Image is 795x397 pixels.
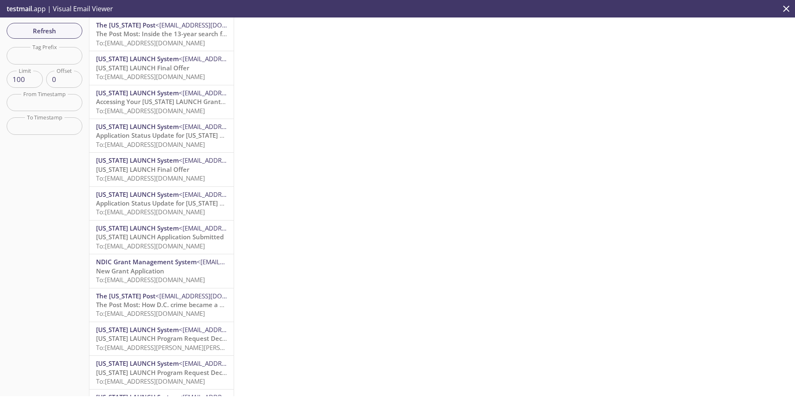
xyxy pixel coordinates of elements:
span: To: [EMAIL_ADDRESS][DOMAIN_NAME] [96,72,205,81]
span: To: [EMAIL_ADDRESS][DOMAIN_NAME] [96,39,205,47]
span: <[EMAIL_ADDRESS][DOMAIN_NAME]> [197,258,304,266]
div: [US_STATE] LAUNCH System<[EMAIL_ADDRESS][DOMAIN_NAME][US_STATE]>[US_STATE] LAUNCH Final OfferTo:[... [89,153,234,186]
span: [US_STATE] LAUNCH System [96,89,179,97]
div: [US_STATE] LAUNCH System<[EMAIL_ADDRESS][DOMAIN_NAME][US_STATE]>Accessing Your [US_STATE] LAUNCH ... [89,85,234,119]
span: testmail [7,4,32,13]
span: To: [EMAIL_ADDRESS][DOMAIN_NAME] [96,377,205,385]
div: [US_STATE] LAUNCH System<[EMAIL_ADDRESS][DOMAIN_NAME][US_STATE]>Application Status Update for [US... [89,187,234,220]
div: [US_STATE] LAUNCH System<[EMAIL_ADDRESS][DOMAIN_NAME][US_STATE]>[US_STATE] LAUNCH Program Request... [89,322,234,355]
span: <[EMAIL_ADDRESS][DOMAIN_NAME]> [156,292,263,300]
div: [US_STATE] LAUNCH System<[EMAIL_ADDRESS][DOMAIN_NAME][US_STATE]>[US_STATE] LAUNCH Final OfferTo:[... [89,51,234,84]
div: The [US_STATE] Post<[EMAIL_ADDRESS][DOMAIN_NAME]>The Post Most: Inside the 13-year search for [PE... [89,17,234,51]
span: Application Status Update for [US_STATE] LAUNCH Grant [96,131,264,139]
span: To: [EMAIL_ADDRESS][DOMAIN_NAME] [96,140,205,149]
span: [US_STATE] LAUNCH System [96,190,179,198]
span: Accessing Your [US_STATE] LAUNCH Grant Management Account [96,97,289,106]
span: [US_STATE] LAUNCH Final Offer [96,64,189,72]
span: [US_STATE] LAUNCH System [96,359,179,367]
div: NDIC Grant Management System<[EMAIL_ADDRESS][DOMAIN_NAME]>New Grant ApplicationTo:[EMAIL_ADDRESS]... [89,254,234,288]
button: Refresh [7,23,82,39]
span: To: [EMAIL_ADDRESS][DOMAIN_NAME] [96,174,205,182]
span: <[EMAIL_ADDRESS][DOMAIN_NAME][US_STATE]> [179,359,318,367]
div: [US_STATE] LAUNCH System<[EMAIL_ADDRESS][DOMAIN_NAME][US_STATE]>[US_STATE] LAUNCH Program Request... [89,356,234,389]
span: <[EMAIL_ADDRESS][DOMAIN_NAME][US_STATE]> [179,190,318,198]
span: [US_STATE] LAUNCH System [96,122,179,131]
div: [US_STATE] LAUNCH System<[EMAIL_ADDRESS][DOMAIN_NAME][US_STATE]>[US_STATE] LAUNCH Application Sub... [89,221,234,254]
span: [US_STATE] LAUNCH Final Offer [96,165,189,174]
span: <[EMAIL_ADDRESS][DOMAIN_NAME][US_STATE]> [179,55,318,63]
span: To: [EMAIL_ADDRESS][DOMAIN_NAME] [96,275,205,284]
span: Refresh [13,25,76,36]
span: <[EMAIL_ADDRESS][DOMAIN_NAME]> [156,21,263,29]
div: [US_STATE] LAUNCH System<[EMAIL_ADDRESS][DOMAIN_NAME][US_STATE]>Application Status Update for [US... [89,119,234,152]
span: To: [EMAIL_ADDRESS][PERSON_NAME][PERSON_NAME][DOMAIN_NAME] [96,343,301,352]
span: To: [EMAIL_ADDRESS][DOMAIN_NAME] [96,309,205,318]
span: The [US_STATE] Post [96,21,156,29]
span: New Grant Application [96,267,164,275]
span: To: [EMAIL_ADDRESS][DOMAIN_NAME] [96,208,205,216]
span: The [US_STATE] Post [96,292,156,300]
span: [US_STATE] LAUNCH Program Request Decision [96,368,236,377]
span: [US_STATE] LAUNCH System [96,224,179,232]
span: To: [EMAIL_ADDRESS][DOMAIN_NAME] [96,242,205,250]
span: Application Status Update for [US_STATE] LAUNCH Grant [96,199,264,207]
span: The Post Most: How D.C. crime became a symbol — and a target — for MAGA and beyond [96,300,363,309]
span: [US_STATE] LAUNCH System [96,55,179,63]
span: <[EMAIL_ADDRESS][DOMAIN_NAME][US_STATE]> [179,325,318,334]
span: [US_STATE] LAUNCH Application Submitted [96,233,224,241]
span: <[EMAIL_ADDRESS][DOMAIN_NAME][US_STATE]> [179,156,318,164]
span: <[EMAIL_ADDRESS][DOMAIN_NAME][US_STATE]> [179,224,318,232]
span: [US_STATE] LAUNCH System [96,325,179,334]
span: The Post Most: Inside the 13-year search for [PERSON_NAME], the journalist who disappeared [96,30,377,38]
div: The [US_STATE] Post<[EMAIL_ADDRESS][DOMAIN_NAME]>The Post Most: How D.C. crime became a symbol — ... [89,288,234,322]
span: NDIC Grant Management System [96,258,197,266]
span: <[EMAIL_ADDRESS][DOMAIN_NAME][US_STATE]> [179,89,318,97]
span: <[EMAIL_ADDRESS][DOMAIN_NAME][US_STATE]> [179,122,318,131]
span: [US_STATE] LAUNCH Program Request Decision [96,334,236,342]
span: [US_STATE] LAUNCH System [96,156,179,164]
span: To: [EMAIL_ADDRESS][DOMAIN_NAME] [96,107,205,115]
